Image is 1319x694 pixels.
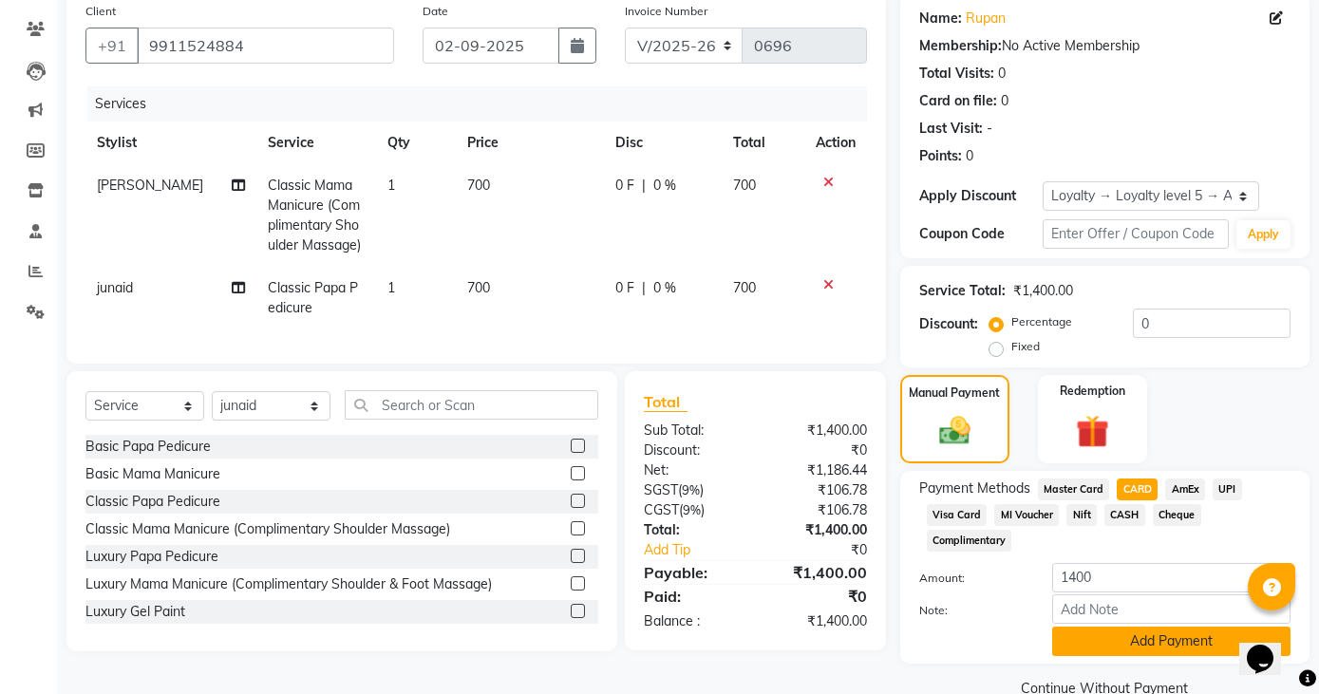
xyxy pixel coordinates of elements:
[85,28,139,64] button: +91
[755,500,880,520] div: ₹106.78
[642,278,646,298] span: |
[755,421,880,441] div: ₹1,400.00
[653,278,676,298] span: 0 %
[1052,627,1291,656] button: Add Payment
[644,481,678,498] span: SGST
[682,482,700,497] span: 9%
[919,64,994,84] div: Total Visits:
[1165,478,1205,500] span: AmEx
[755,611,880,631] div: ₹1,400.00
[683,502,701,517] span: 9%
[733,279,756,296] span: 700
[733,177,756,194] span: 700
[630,480,755,500] div: ( )
[927,504,988,526] span: Visa Card
[1013,281,1073,301] div: ₹1,400.00
[987,119,992,139] div: -
[85,547,218,567] div: Luxury Papa Pedicure
[615,278,634,298] span: 0 F
[905,602,1038,619] label: Note:
[927,530,1012,552] span: Complimentary
[1001,91,1008,111] div: 0
[1104,504,1145,526] span: CASH
[256,122,376,164] th: Service
[85,602,185,622] div: Luxury Gel Paint
[919,478,1030,498] span: Payment Methods
[930,413,980,449] img: _cash.svg
[919,9,962,28] div: Name:
[85,437,211,457] div: Basic Papa Pedicure
[1213,478,1242,500] span: UPI
[1011,313,1072,330] label: Percentage
[755,480,880,500] div: ₹106.78
[1043,219,1229,249] input: Enter Offer / Coupon Code
[1052,594,1291,624] input: Add Note
[1065,411,1119,452] img: _gift.svg
[87,86,881,122] div: Services
[630,611,755,631] div: Balance :
[1239,618,1300,675] iframe: chat widget
[387,177,395,194] span: 1
[1052,563,1291,592] input: Amount
[85,464,220,484] div: Basic Mama Manicure
[919,224,1043,244] div: Coupon Code
[755,520,880,540] div: ₹1,400.00
[97,177,203,194] span: [PERSON_NAME]
[85,3,116,20] label: Client
[919,91,997,111] div: Card on file:
[1038,478,1110,500] span: Master Card
[966,9,1006,28] a: Rupan
[755,460,880,480] div: ₹1,186.44
[268,279,358,316] span: Classic Papa Pedicure
[755,585,880,608] div: ₹0
[97,279,133,296] span: junaid
[85,122,256,164] th: Stylist
[137,28,394,64] input: Search by Name/Mobile/Email/Code
[919,146,962,166] div: Points:
[376,122,456,164] th: Qty
[630,540,776,560] a: Add Tip
[966,146,973,166] div: 0
[1153,504,1201,526] span: Cheque
[630,500,755,520] div: ( )
[625,3,707,20] label: Invoice Number
[630,460,755,480] div: Net:
[268,177,361,253] span: Classic Mama Manicure (Complimentary Shoulder Massage)
[630,421,755,441] div: Sub Total:
[423,3,448,20] label: Date
[919,314,978,334] div: Discount:
[994,504,1059,526] span: MI Voucher
[755,441,880,460] div: ₹0
[467,279,490,296] span: 700
[1066,504,1097,526] span: Nift
[345,390,598,420] input: Search or Scan
[653,176,676,196] span: 0 %
[604,122,721,164] th: Disc
[630,561,755,584] div: Payable:
[776,540,880,560] div: ₹0
[85,519,450,539] div: Classic Mama Manicure (Complimentary Shoulder Massage)
[630,520,755,540] div: Total:
[85,492,220,512] div: Classic Papa Pedicure
[919,281,1006,301] div: Service Total:
[642,176,646,196] span: |
[722,122,804,164] th: Total
[919,36,1291,56] div: No Active Membership
[804,122,867,164] th: Action
[755,561,880,584] div: ₹1,400.00
[1011,338,1040,355] label: Fixed
[919,36,1002,56] div: Membership:
[630,441,755,460] div: Discount:
[1060,383,1125,400] label: Redemption
[644,392,688,412] span: Total
[1236,220,1291,249] button: Apply
[456,122,604,164] th: Price
[905,570,1038,587] label: Amount:
[85,574,492,594] div: Luxury Mama Manicure (Complimentary Shoulder & Foot Massage)
[909,385,1000,402] label: Manual Payment
[615,176,634,196] span: 0 F
[1117,478,1158,500] span: CARD
[919,119,983,139] div: Last Visit:
[998,64,1006,84] div: 0
[644,501,679,518] span: CGST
